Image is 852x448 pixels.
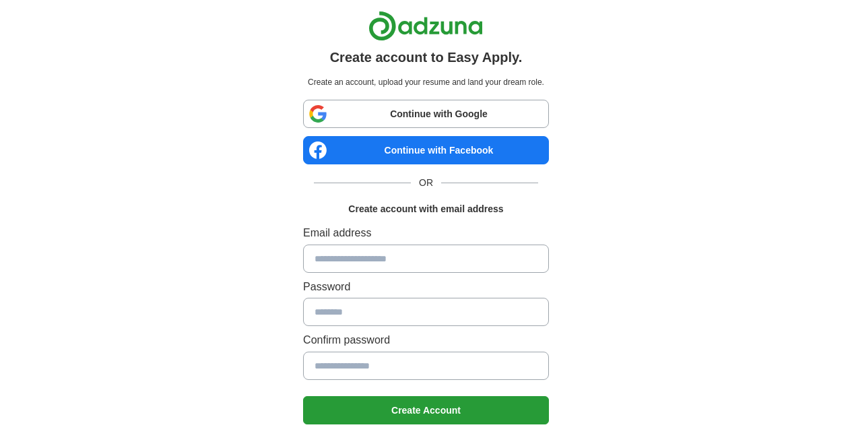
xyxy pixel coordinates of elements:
p: Create an account, upload your resume and land your dream role. [306,76,546,89]
label: Email address [303,224,549,242]
h1: Create account to Easy Apply. [330,46,523,68]
h1: Create account with email address [348,201,503,216]
img: Adzuna logo [368,11,483,41]
a: Continue with Google [303,100,549,128]
button: Create Account [303,396,549,424]
span: OR [411,175,441,190]
label: Password [303,278,549,296]
label: Confirm password [303,331,549,349]
a: Continue with Facebook [303,136,549,164]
